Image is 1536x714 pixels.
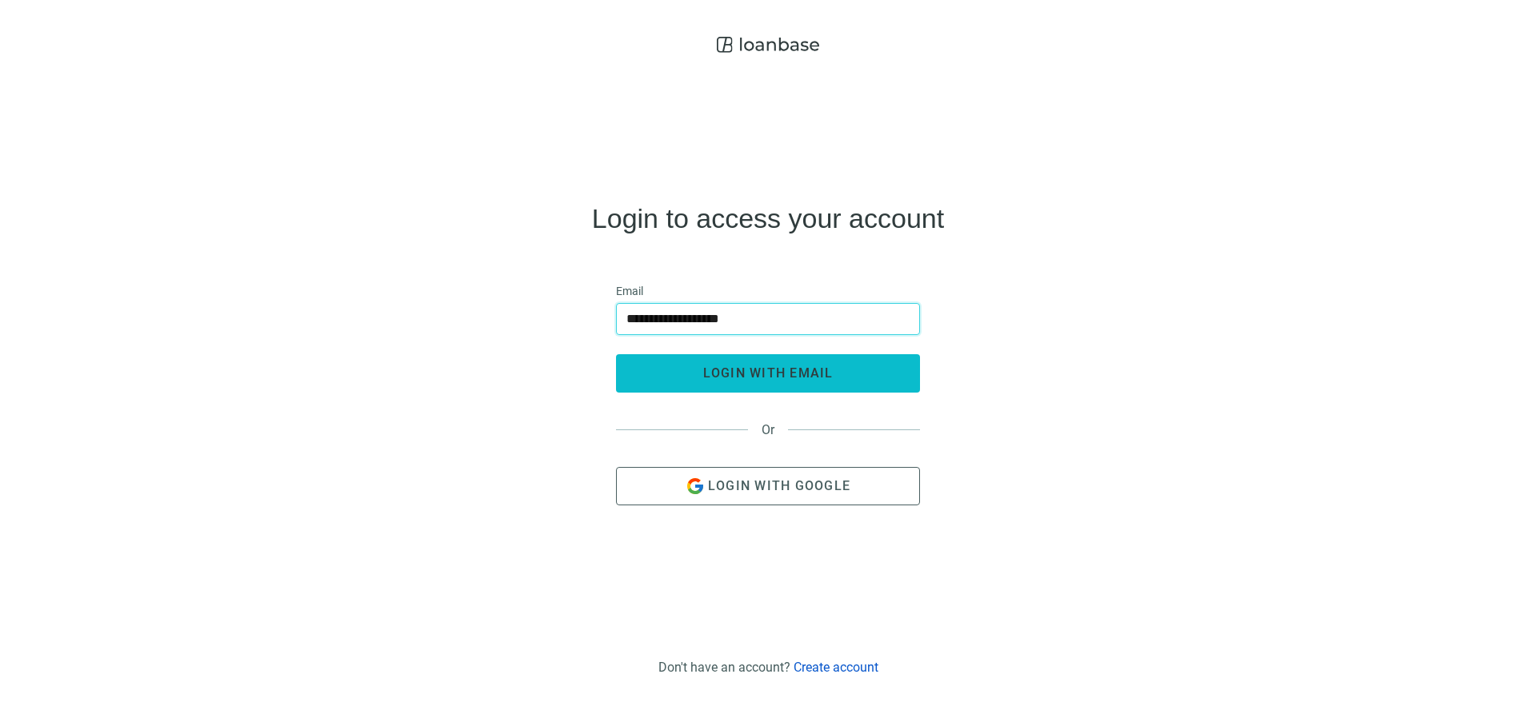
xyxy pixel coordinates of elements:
div: Don't have an account? [658,660,878,675]
a: Create account [794,660,878,675]
h4: Login to access your account [592,205,944,231]
span: login with email [703,365,834,381]
button: Login with Google [616,467,920,505]
span: Or [748,422,788,437]
span: Login with Google [708,478,850,493]
span: Email [616,282,643,300]
button: login with email [616,354,920,393]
